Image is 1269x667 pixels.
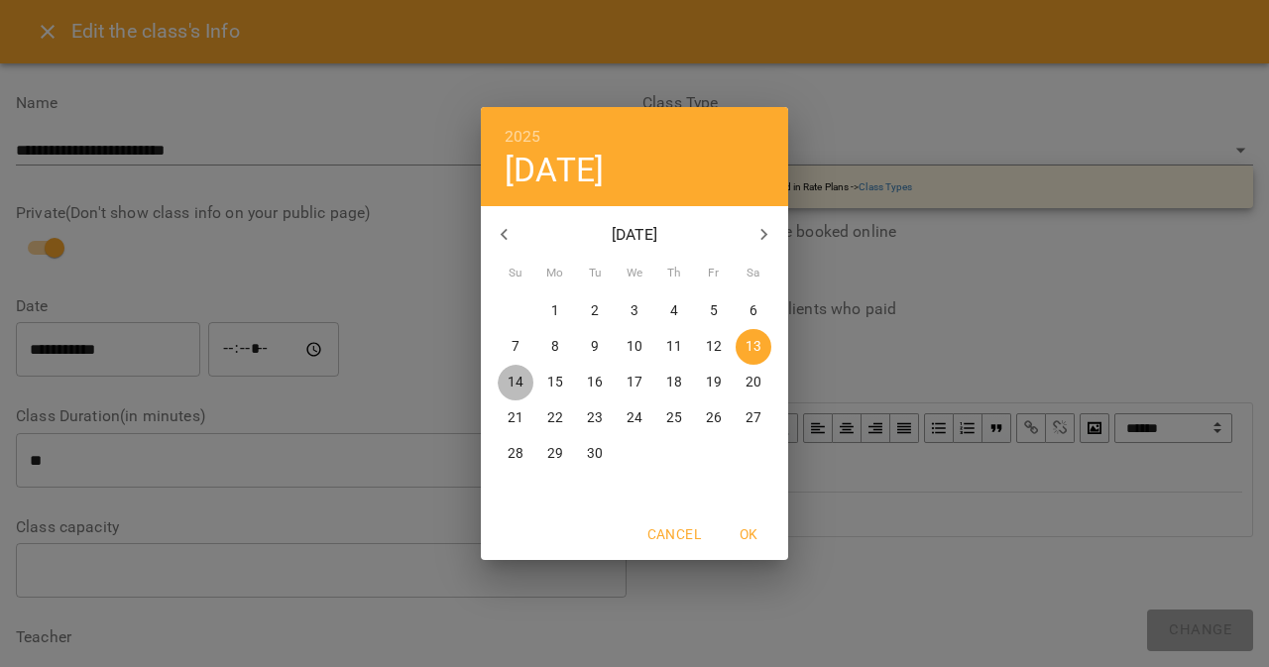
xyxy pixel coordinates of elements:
[577,400,613,436] button: 23
[498,436,533,472] button: 28
[706,373,722,392] p: 19
[508,408,523,428] p: 21
[736,365,771,400] button: 20
[736,329,771,365] button: 13
[537,436,573,472] button: 29
[627,373,642,392] p: 17
[498,400,533,436] button: 21
[746,373,761,392] p: 20
[696,293,732,329] button: 5
[666,337,682,357] p: 11
[537,329,573,365] button: 8
[508,373,523,392] p: 14
[547,373,563,392] p: 15
[498,264,533,283] span: Su
[710,301,718,321] p: 5
[696,365,732,400] button: 19
[656,264,692,283] span: Th
[547,444,563,464] p: 29
[577,365,613,400] button: 16
[577,293,613,329] button: 2
[591,301,599,321] p: 2
[617,329,652,365] button: 10
[587,373,603,392] p: 16
[706,408,722,428] p: 26
[736,400,771,436] button: 27
[627,408,642,428] p: 24
[746,408,761,428] p: 27
[717,516,780,552] button: OK
[547,408,563,428] p: 22
[537,264,573,283] span: Mo
[587,444,603,464] p: 30
[537,293,573,329] button: 1
[639,516,709,552] button: Cancel
[591,337,599,357] p: 9
[627,337,642,357] p: 10
[551,301,559,321] p: 1
[750,301,757,321] p: 6
[577,436,613,472] button: 30
[512,337,519,357] p: 7
[706,337,722,357] p: 12
[647,522,701,546] span: Cancel
[656,400,692,436] button: 25
[670,301,678,321] p: 4
[696,264,732,283] span: Fr
[617,264,652,283] span: We
[537,365,573,400] button: 15
[617,400,652,436] button: 24
[577,264,613,283] span: Tu
[577,329,613,365] button: 9
[656,329,692,365] button: 11
[617,293,652,329] button: 3
[537,400,573,436] button: 22
[666,373,682,392] p: 18
[551,337,559,357] p: 8
[736,293,771,329] button: 6
[746,337,761,357] p: 13
[696,400,732,436] button: 26
[528,223,742,247] p: [DATE]
[725,522,772,546] span: OK
[498,329,533,365] button: 7
[696,329,732,365] button: 12
[666,408,682,428] p: 25
[631,301,638,321] p: 3
[498,365,533,400] button: 14
[508,444,523,464] p: 28
[656,293,692,329] button: 4
[736,264,771,283] span: Sa
[617,365,652,400] button: 17
[587,408,603,428] p: 23
[505,123,541,151] button: 2025
[656,365,692,400] button: 18
[505,150,604,190] button: [DATE]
